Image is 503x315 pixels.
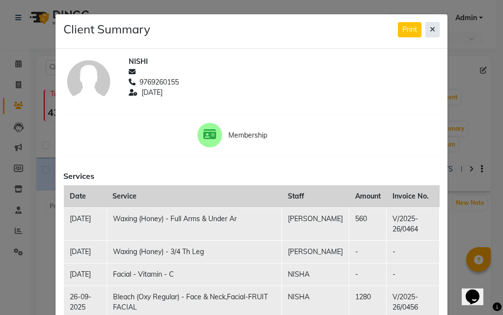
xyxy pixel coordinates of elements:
th: Amount [349,185,387,208]
td: [PERSON_NAME] [282,207,349,240]
td: - [387,263,440,286]
td: [PERSON_NAME] [282,240,349,263]
span: [DATE] [141,87,163,98]
td: Waxing (Honey) - 3/4 Th Leg [107,240,281,263]
td: NISHA [282,263,349,286]
h4: Client Summary [63,22,150,36]
th: Date [64,185,107,208]
th: Invoice No. [387,185,440,208]
td: - [349,240,387,263]
td: - [387,240,440,263]
td: Facial - Vitamin - C [107,263,281,286]
iframe: chat widget [462,276,493,305]
th: Staff [282,185,349,208]
td: [DATE] [64,240,107,263]
button: Print [398,22,421,37]
th: Service [107,185,281,208]
td: 560 [349,207,387,240]
td: [DATE] [64,263,107,286]
td: [DATE] [64,207,107,240]
span: 9769260155 [140,77,179,87]
span: NISHI [129,57,148,67]
td: Waxing (Honey) - Full Arms & Under Ar [107,207,281,240]
h6: Services [63,172,440,181]
span: Membership [228,130,306,141]
td: - [349,263,387,286]
td: V/2025-26/0464 [387,207,440,240]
